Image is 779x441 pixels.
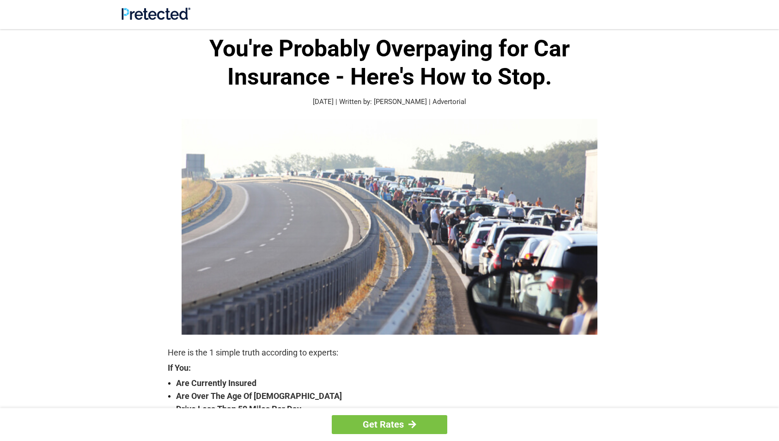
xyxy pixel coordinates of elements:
[168,346,611,359] p: Here is the 1 simple truth according to experts:
[176,390,611,403] strong: Are Over The Age Of [DEMOGRAPHIC_DATA]
[176,403,611,416] strong: Drive Less Than 50 Miles Per Day
[332,415,447,434] a: Get Rates
[168,35,611,91] h1: You're Probably Overpaying for Car Insurance - Here's How to Stop.
[122,7,190,20] img: Site Logo
[168,97,611,107] p: [DATE] | Written by: [PERSON_NAME] | Advertorial
[176,377,611,390] strong: Are Currently Insured
[122,13,190,22] a: Site Logo
[168,364,611,372] strong: If You:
